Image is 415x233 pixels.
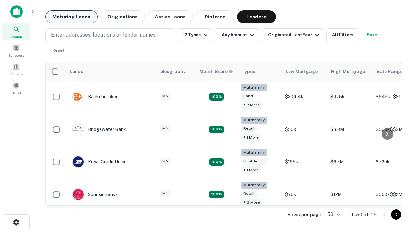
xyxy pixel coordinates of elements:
[351,211,377,218] p: 1–50 of 119
[160,125,171,132] div: MN
[70,68,85,75] div: Lender
[8,53,24,58] span: Borrowers
[199,68,232,75] h6: Match Score
[282,62,327,81] th: Low Mortgage
[73,91,84,102] img: picture
[286,68,318,75] div: Low Mortgage
[241,158,267,165] div: Healthcare
[241,182,267,189] div: Multifamily
[327,113,373,146] td: $3.3M
[241,84,267,91] div: Multifamily
[327,146,373,178] td: $6.7M
[12,90,21,95] span: Saved
[376,68,403,75] div: Sale Range
[51,31,156,39] p: Enter addresses, locations or lender names
[73,156,84,167] img: picture
[282,146,327,178] td: $165k
[209,93,224,101] div: Matching Properties: 20, hasApolloMatch: undefined
[241,166,261,174] div: + 1 more
[241,116,267,124] div: Multifamily
[160,158,171,165] div: MN
[45,28,175,41] button: Enter addresses, locations or lender names
[287,211,322,218] p: Rows per page:
[238,62,282,81] th: Types
[48,44,69,57] button: Reset
[100,10,145,23] button: Originations
[157,62,196,81] th: Geography
[215,28,260,41] button: Any Amount
[160,190,171,197] div: MN
[160,93,171,100] div: MN
[326,28,359,41] button: All Filters
[263,28,324,41] button: Originated Last Year
[241,199,263,206] div: + 3 more
[362,28,382,41] button: Save your search to get updates of matches that match your search criteria.
[45,10,98,23] button: Maturing Loans
[72,91,119,103] div: Bankcherokee
[2,23,30,40] a: Search
[73,189,84,200] img: picture
[327,81,373,113] td: $975k
[241,149,267,156] div: Multifamily
[2,61,30,78] a: Contacts
[391,209,401,220] button: Go to next page
[241,134,261,141] div: + 1 more
[237,10,276,23] button: Lenders
[241,101,262,109] div: + 2 more
[2,79,30,97] a: Saved
[327,62,373,81] th: High Mortgage
[331,68,365,75] div: High Mortgage
[282,178,327,211] td: $70k
[199,68,233,75] div: Capitalize uses an advanced AI algorithm to match your search with the best lender. The match sco...
[148,10,193,23] button: Active Loans
[241,93,255,100] div: Land
[72,189,118,200] div: Sunrise Banks
[160,68,186,75] div: Geography
[209,191,224,198] div: Matching Properties: 30, hasApolloMatch: undefined
[66,62,157,81] th: Lender
[72,124,126,135] div: Bridgewater Bank
[325,210,341,219] div: 50
[10,34,22,39] span: Search
[327,178,373,211] td: $12M
[241,190,257,197] div: Retail
[2,42,30,59] a: Borrowers
[196,62,238,81] th: Capitalize uses an advanced AI algorithm to match your search with the best lender. The match sco...
[10,72,23,77] span: Contacts
[72,156,127,168] div: Royal Credit Union
[10,5,23,18] img: capitalize-icon.png
[282,113,327,146] td: $50k
[268,31,321,39] div: Originated Last Year
[241,125,257,132] div: Retail
[196,10,234,23] button: Distress
[209,158,224,166] div: Matching Properties: 18, hasApolloMatch: undefined
[242,68,255,75] div: Types
[73,124,84,135] img: picture
[282,81,327,113] td: $204.4k
[383,181,415,212] iframe: Chat Widget
[209,126,224,133] div: Matching Properties: 22, hasApolloMatch: undefined
[178,28,212,41] button: 12 Types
